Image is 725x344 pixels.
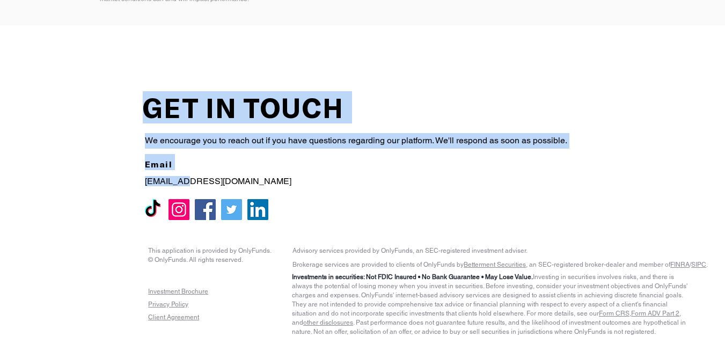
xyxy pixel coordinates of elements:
[292,273,533,281] span: Investments in securities: Not FDIC Insured • No Bank Guarantee • May Lose Value.
[148,301,188,308] a: Privacy Policy
[148,247,272,254] span: This application is provided by OnlyFunds.
[145,177,291,186] a: [EMAIL_ADDRESS][DOMAIN_NAME]
[169,199,189,220] img: Instagram
[670,261,690,268] span: FINRA
[142,199,268,220] ul: Social Bar
[142,199,163,220] img: TikTok
[148,256,243,264] span: © OnlyFunds. All rights reserved.
[292,273,687,335] span: Investing in securities involves risks, and there is always the potential of losing money when yo...
[247,199,268,220] img: LinkedIn
[145,159,172,169] span: Email
[148,313,199,321] a: Client Agreement
[148,288,208,295] a: Investment Brochure
[145,176,291,186] span: [EMAIL_ADDRESS][DOMAIN_NAME]
[145,135,567,145] span: We encourage you to reach out if you have questions regarding our platform. We'll respond as soon...
[631,310,679,317] a: Form ADV Part 2
[221,199,242,220] img: Twitter
[303,319,353,326] a: other disclosures
[599,310,629,317] a: Form CRS
[195,199,216,220] img: Facebook
[143,91,345,123] span: GET IN TOUCH
[292,247,528,254] span: Advisory services provided by OnlyFunds, an SEC-registered investment adviser.
[464,261,526,268] span: Betterment Securities
[691,261,706,268] span: SIPC
[292,261,708,268] span: Brokerage services are provided to clients of OnlyFunds by , an SEC-registered broker-dealer and ...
